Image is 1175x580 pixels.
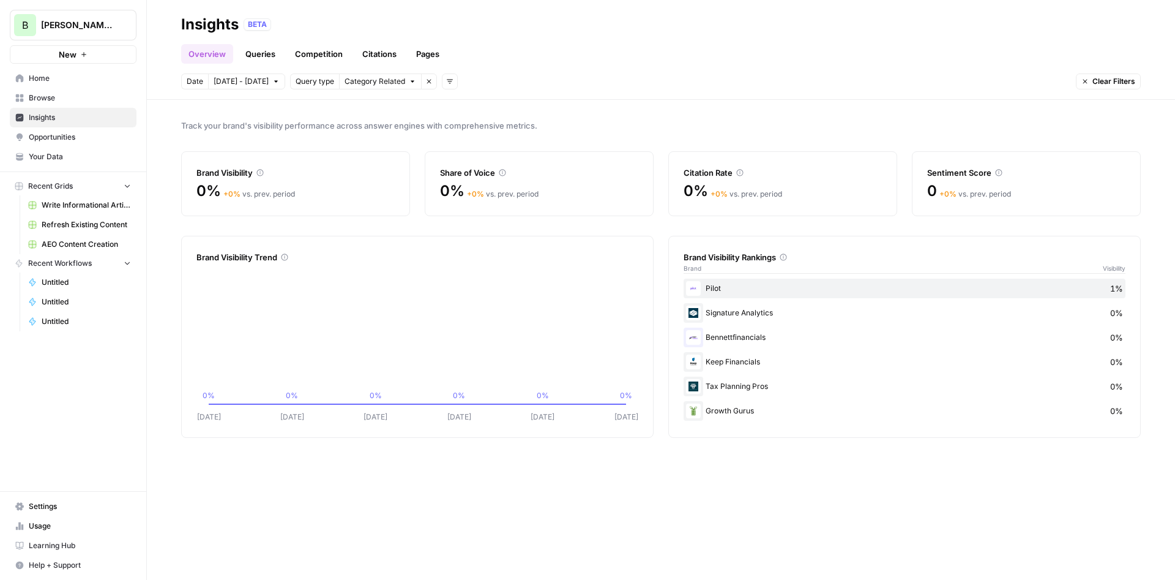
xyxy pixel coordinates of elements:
span: 0% [1110,356,1123,368]
a: AEO Content Creation [23,235,136,254]
span: Recent Workflows [28,258,92,269]
img: vqzwavkrg9ywhnt1f5bp2h0m2m65 [686,330,701,345]
a: Settings [10,497,136,516]
span: Opportunities [29,132,131,143]
tspan: 0% [203,391,215,400]
a: Insights [10,108,136,127]
div: Tax Planning Pros [684,377,1125,396]
span: Settings [29,501,131,512]
div: Brand Visibility Trend [196,251,638,263]
span: Untitled [42,296,131,307]
tspan: [DATE] [531,412,554,421]
span: + 0 % [711,189,728,198]
span: Category Related [345,76,405,87]
a: Untitled [23,292,136,312]
div: Share of Voice [440,167,638,179]
div: vs. prev. period [223,189,295,200]
span: 0% [1110,380,1123,393]
span: Your Data [29,151,131,162]
a: Your Data [10,147,136,167]
span: Write Informational Article (1) [42,200,131,211]
span: Recent Grids [28,181,73,192]
a: Untitled [23,273,136,292]
span: 0% [440,181,464,201]
tspan: 0% [537,391,549,400]
tspan: [DATE] [614,412,638,421]
span: Learning Hub [29,540,131,551]
div: Brand Visibility [196,167,395,179]
button: Recent Grids [10,177,136,195]
a: Queries [238,44,283,64]
div: Insights [181,15,239,34]
span: Usage [29,521,131,532]
span: Help + Support [29,560,131,571]
span: 0% [684,181,708,201]
span: B [22,18,28,32]
span: Refresh Existing Content [42,219,131,230]
a: Refresh Existing Content [23,215,136,235]
span: Browse [29,92,131,104]
a: Overview [181,44,233,64]
img: gzakf32v0cf42zgh05s6c30z557b [686,281,701,296]
span: + 0 % [223,189,241,198]
div: Pilot [684,279,1125,298]
img: g222nloxeooqri9m0jfxcyiqs737 [686,404,701,418]
div: Brand Visibility Rankings [684,251,1125,263]
button: Category Related [339,73,421,89]
img: 6afmd12b2afwbbp9m9vrg65ncgct [686,306,701,320]
span: Visibility [1103,263,1125,273]
div: vs. prev. period [711,189,782,200]
tspan: 0% [620,391,632,400]
span: [PERSON_NAME] Financials [41,19,115,31]
tspan: [DATE] [447,412,471,421]
span: [DATE] - [DATE] [214,76,269,87]
span: Untitled [42,316,131,327]
button: Recent Workflows [10,254,136,273]
button: [DATE] - [DATE] [208,73,285,89]
span: 0% [1110,405,1123,417]
a: Untitled [23,312,136,331]
span: Query type [296,76,334,87]
img: 6gcplh2619jthr39bga9lfgd0k9n [686,355,701,369]
div: Keep Financials [684,352,1125,372]
span: Track your brand's visibility performance across answer engines with comprehensive metrics. [181,119,1141,132]
div: Growth Gurus [684,401,1125,421]
span: 0% [1110,331,1123,344]
a: Learning Hub [10,536,136,556]
div: Bennettfinancials [684,328,1125,347]
a: Browse [10,88,136,108]
tspan: 0% [370,391,382,400]
tspan: 0% [453,391,465,400]
tspan: [DATE] [197,412,221,421]
span: Insights [29,112,131,123]
a: Opportunities [10,127,136,147]
span: Date [187,76,203,87]
button: Workspace: Bennett Financials [10,10,136,40]
a: Usage [10,516,136,536]
tspan: [DATE] [364,412,387,421]
a: Pages [409,44,447,64]
div: vs. prev. period [939,189,1011,200]
span: AEO Content Creation [42,239,131,250]
a: Home [10,69,136,88]
div: Sentiment Score [927,167,1125,179]
div: BETA [244,18,271,31]
span: + 0 % [939,189,957,198]
span: 1% [1110,282,1123,295]
div: vs. prev. period [467,189,539,200]
button: Clear Filters [1076,73,1141,89]
span: 0% [196,181,221,201]
a: Competition [288,44,350,64]
div: Citation Rate [684,167,882,179]
button: Help + Support [10,556,136,575]
span: New [59,48,76,61]
a: Write Informational Article (1) [23,195,136,215]
span: 0 [927,181,937,201]
span: Clear Filters [1092,76,1135,87]
tspan: [DATE] [280,412,304,421]
img: 70yz1ipe7pi347xbb4k98oqotd3p [686,379,701,394]
a: Citations [355,44,404,64]
button: New [10,45,136,64]
span: Home [29,73,131,84]
tspan: 0% [286,391,298,400]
